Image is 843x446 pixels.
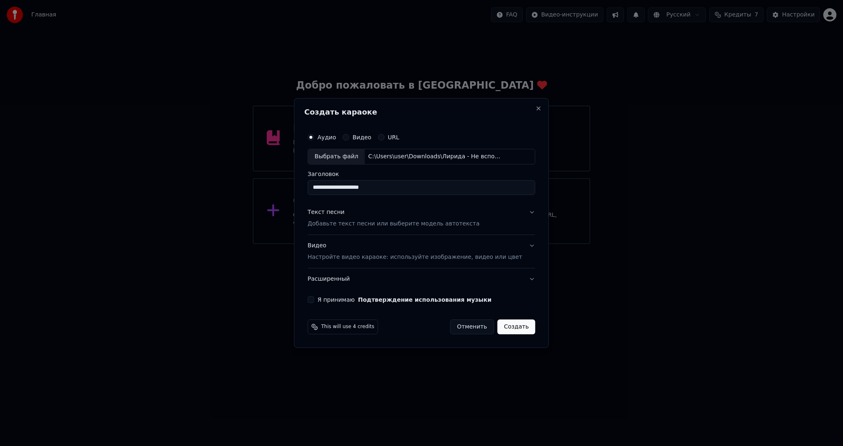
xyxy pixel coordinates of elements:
label: Я принимаю [317,297,491,303]
button: Расширенный [307,268,535,290]
button: Создать [497,319,535,334]
div: C:\Users\user\Downloads\Лирида - Не вспоминать.mp3 [365,153,505,161]
label: Аудио [317,134,336,140]
label: Заголовок [307,171,535,177]
div: Выбрать файл [308,149,365,164]
button: Текст песниДобавьте текст песни или выберите модель автотекста [307,202,535,235]
h2: Создать караоке [304,108,538,116]
label: URL [388,134,399,140]
label: Видео [352,134,371,140]
p: Настройте видео караоке: используйте изображение, видео или цвет [307,253,522,261]
div: Видео [307,242,522,261]
p: Добавьте текст песни или выберите модель автотекста [307,220,480,228]
span: This will use 4 credits [321,324,374,330]
button: Я принимаю [358,297,491,303]
div: Текст песни [307,208,345,216]
button: Отменить [450,319,494,334]
button: ВидеоНастройте видео караоке: используйте изображение, видео или цвет [307,235,535,268]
